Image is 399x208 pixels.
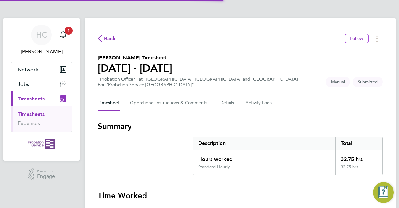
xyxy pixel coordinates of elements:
[11,77,72,91] button: Jobs
[11,139,72,149] a: Go to home page
[98,35,116,43] button: Back
[57,25,70,45] a: 1
[18,67,38,73] span: Network
[130,95,210,111] button: Operational Instructions & Comments
[3,18,80,161] nav: Main navigation
[98,77,300,88] div: "Probation Officer" at "[GEOGRAPHIC_DATA], [GEOGRAPHIC_DATA] and [GEOGRAPHIC_DATA]"
[65,27,73,35] span: 1
[28,139,54,149] img: probationservice-logo-retina.png
[335,164,382,175] div: 32.75 hrs
[193,137,383,175] div: Summary
[37,168,55,174] span: Powered by
[18,96,45,102] span: Timesheets
[98,54,172,62] h2: [PERSON_NAME] Timesheet
[345,34,369,43] button: Follow
[335,150,382,164] div: 32.75 hrs
[245,95,273,111] button: Activity Logs
[198,164,230,170] div: Standard Hourly
[36,31,47,39] span: HC
[335,137,382,150] div: Total
[11,106,72,132] div: Timesheets
[11,48,72,56] span: Hayley Corcoran
[373,182,394,203] button: Engage Resource Center
[11,91,72,106] button: Timesheets
[220,95,235,111] button: Details
[37,174,55,179] span: Engage
[98,62,172,75] h1: [DATE] - [DATE]
[371,34,383,44] button: Timesheets Menu
[193,150,335,164] div: Hours worked
[98,95,120,111] button: Timesheet
[11,62,72,77] button: Network
[326,77,350,87] span: This timesheet was manually created.
[193,137,335,150] div: Description
[353,77,383,87] span: This timesheet is Submitted.
[98,191,383,201] h3: Time Worked
[98,121,383,131] h3: Summary
[104,35,116,43] span: Back
[98,82,300,88] div: For "Probation Service [GEOGRAPHIC_DATA]"
[18,111,45,117] a: Timesheets
[18,120,40,126] a: Expenses
[11,25,72,56] a: HC[PERSON_NAME]
[18,81,29,87] span: Jobs
[28,168,55,181] a: Powered byEngage
[350,36,363,41] span: Follow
